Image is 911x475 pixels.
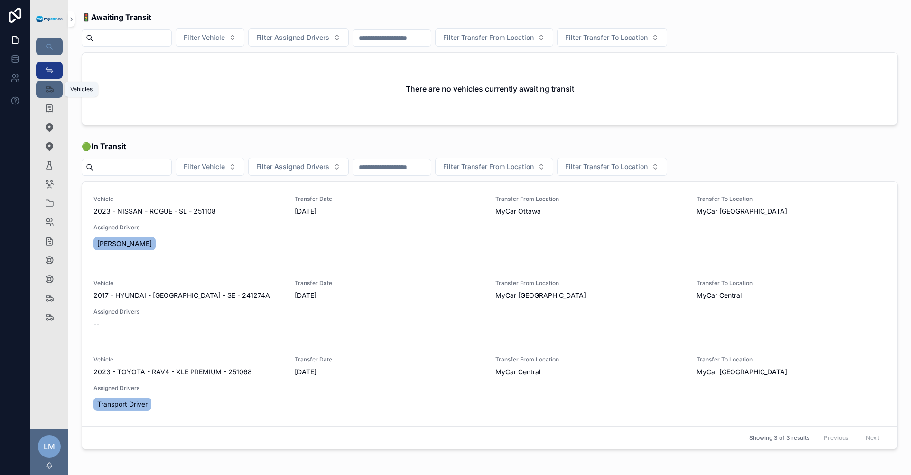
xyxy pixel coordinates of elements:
[248,28,349,47] button: Select Button
[93,308,283,315] span: Assigned Drivers
[176,28,244,47] button: Select Button
[697,279,886,287] span: Transfer To Location
[82,266,897,342] a: Vehicle2017 - HYUNDAI - [GEOGRAPHIC_DATA] - SE - 241274ATransfer Date[DATE]Transfer From Location...
[82,11,151,23] span: 🚦
[93,279,283,287] span: Vehicle
[295,367,484,377] span: [DATE]
[443,33,534,42] span: Filter Transfer From Location
[557,28,667,47] button: Select Button
[93,207,216,216] span: 2023 - NISSAN - ROGUE - SL - 251108
[248,158,349,176] button: Select Button
[697,367,787,377] span: MyCar [GEOGRAPHIC_DATA]
[36,16,63,23] img: App logo
[295,195,484,203] span: Transfer Date
[295,356,484,363] span: Transfer Date
[697,291,742,300] span: MyCar Central
[93,224,283,231] span: Assigned Drivers
[697,356,886,363] span: Transfer To Location
[443,162,534,171] span: Filter Transfer From Location
[176,158,244,176] button: Select Button
[749,434,809,442] span: Showing 3 of 3 results
[495,207,541,216] span: MyCar Ottawa
[557,158,667,176] button: Select Button
[184,33,225,42] span: Filter Vehicle
[406,83,574,95] h2: There are no vehicles currently awaiting transit
[93,319,99,329] span: --
[565,33,648,42] span: Filter Transfer To Location
[82,141,126,152] span: 🟢
[495,356,685,363] span: Transfer From Location
[91,142,126,151] strong: In Transit
[256,33,329,42] span: Filter Assigned Drivers
[93,384,283,392] span: Assigned Drivers
[93,291,270,300] span: 2017 - HYUNDAI - [GEOGRAPHIC_DATA] - SE - 241274A
[184,162,225,171] span: Filter Vehicle
[93,195,283,203] span: Vehicle
[91,12,151,22] strong: Awaiting Transit
[82,342,897,426] a: Vehicle2023 - TOYOTA - RAV4 - XLE PREMIUM - 251068Transfer Date[DATE]Transfer From LocationMyCar ...
[495,195,685,203] span: Transfer From Location
[295,207,484,216] span: [DATE]
[495,291,586,300] span: MyCar [GEOGRAPHIC_DATA]
[435,158,553,176] button: Select Button
[697,195,886,203] span: Transfer To Location
[93,367,252,377] span: 2023 - TOYOTA - RAV4 - XLE PREMIUM - 251068
[70,85,93,93] div: Vehicles
[44,441,55,452] span: LM
[565,162,648,171] span: Filter Transfer To Location
[295,291,484,300] span: [DATE]
[697,207,787,216] span: MyCar [GEOGRAPHIC_DATA]
[97,399,148,409] span: Transport Driver
[97,239,152,248] span: [PERSON_NAME]
[93,356,283,363] span: Vehicle
[256,162,329,171] span: Filter Assigned Drivers
[295,279,484,287] span: Transfer Date
[82,182,897,266] a: Vehicle2023 - NISSAN - ROGUE - SL - 251108Transfer Date[DATE]Transfer From LocationMyCar OttawaTr...
[30,55,68,338] div: scrollable content
[495,279,685,287] span: Transfer From Location
[495,367,540,377] span: MyCar Central
[435,28,553,47] button: Select Button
